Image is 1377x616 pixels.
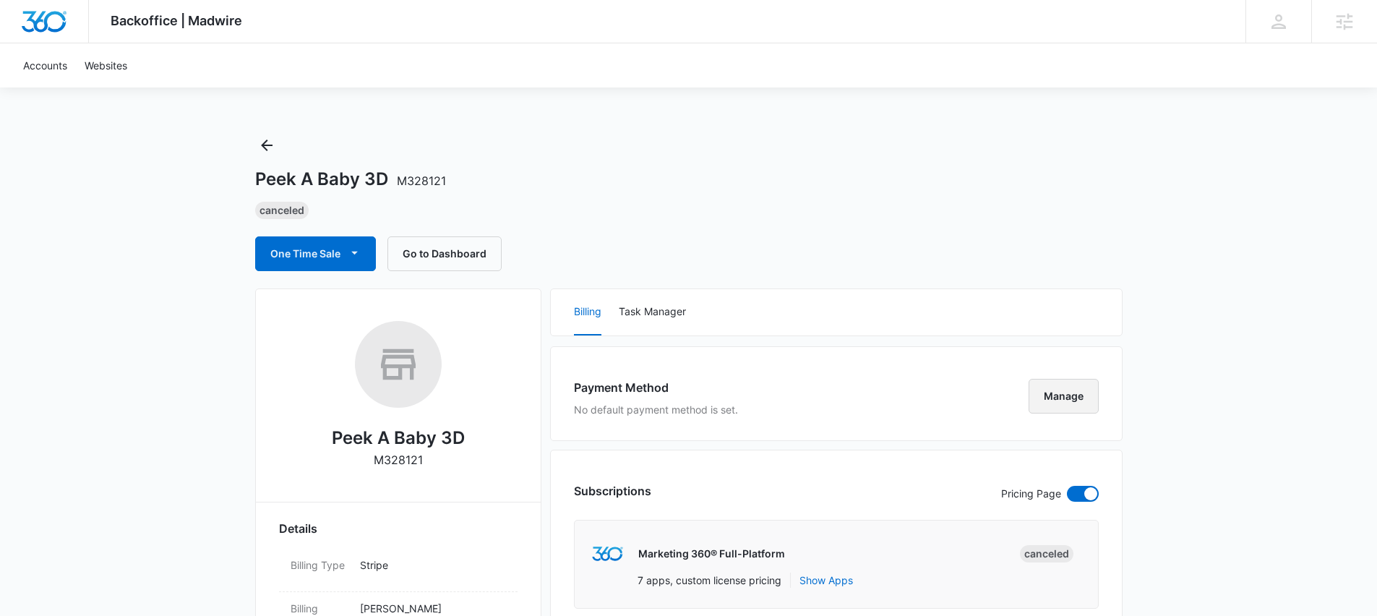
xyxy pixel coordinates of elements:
[291,557,348,573] dt: Billing Type
[374,451,423,469] p: M328121
[799,573,853,588] button: Show Apps
[1001,486,1061,502] p: Pricing Page
[360,557,506,573] p: Stripe
[397,174,446,188] span: M328121
[332,425,465,451] h2: Peek A Baby 3D
[574,482,651,500] h3: Subscriptions
[592,547,623,562] img: marketing360Logo
[255,134,278,157] button: Back
[279,520,317,537] span: Details
[255,236,376,271] button: One Time Sale
[574,402,738,417] p: No default payment method is set.
[619,289,686,335] button: Task Manager
[574,379,738,396] h3: Payment Method
[574,289,601,335] button: Billing
[638,547,785,561] p: Marketing 360® Full-Platform
[360,601,506,616] p: [PERSON_NAME]
[255,168,446,190] h1: Peek A Baby 3D
[14,43,76,87] a: Accounts
[111,13,242,28] span: Backoffice | Madwire
[387,236,502,271] button: Go to Dashboard
[279,549,518,592] div: Billing TypeStripe
[638,573,781,588] p: 7 apps, custom license pricing
[1020,545,1073,562] div: Canceled
[1029,379,1099,414] button: Manage
[255,202,309,219] div: Canceled
[76,43,136,87] a: Websites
